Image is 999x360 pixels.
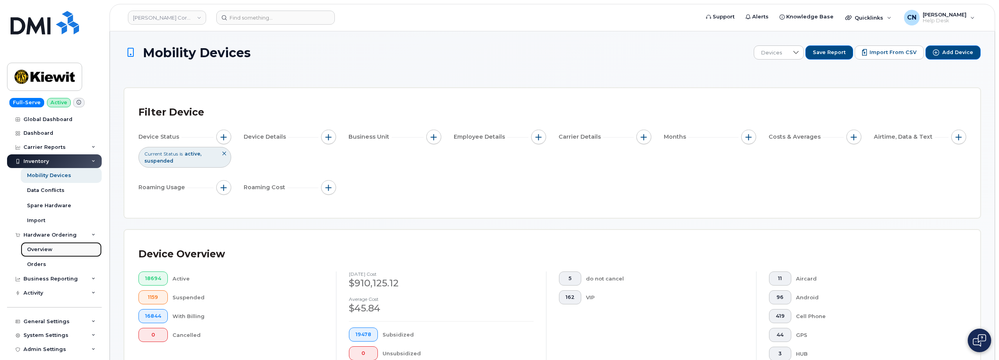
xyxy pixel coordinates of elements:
button: 0 [138,328,168,342]
div: Cancelled [172,328,324,342]
span: Costs & Averages [769,133,823,141]
span: Roaming Cost [244,183,287,192]
span: is [180,150,183,157]
div: VIP [586,290,744,304]
span: Current Status [144,150,178,157]
button: 419 [769,309,791,323]
span: Roaming Usage [138,183,187,192]
button: 162 [559,290,581,304]
button: 44 [769,328,791,342]
button: Add Device [925,45,981,60]
div: Suspended [172,290,324,304]
span: Carrier Details [559,133,603,141]
div: $910,125.12 [349,277,534,290]
span: Devices [754,46,789,60]
div: Active [172,271,324,286]
h4: Average cost [349,297,534,302]
span: 16844 [145,313,161,319]
span: 11 [776,275,785,282]
span: 419 [776,313,785,319]
h4: [DATE] cost [349,271,534,277]
button: Save Report [805,45,853,60]
span: Business Unit [349,133,392,141]
span: Import from CSV [870,49,916,56]
div: Android [796,290,954,304]
span: Device Status [138,133,181,141]
span: Mobility Devices [143,46,251,60]
button: 11 [769,271,791,286]
span: 162 [566,294,575,300]
span: 44 [776,332,785,338]
span: Months [664,133,688,141]
div: Cell Phone [796,309,954,323]
div: With Billing [172,309,324,323]
span: 0 [356,350,371,356]
span: suspended [144,158,173,164]
button: 16844 [138,309,168,323]
img: Open chat [973,334,986,347]
span: 5 [566,275,575,282]
span: 96 [776,294,785,300]
button: 1159 [138,290,168,304]
span: Device Details [244,133,288,141]
button: Import from CSV [855,45,924,60]
span: 18694 [145,275,161,282]
button: 19478 [349,327,378,342]
button: 18694 [138,271,168,286]
div: Subsidized [383,327,534,342]
button: 96 [769,290,791,304]
span: 1159 [145,294,161,300]
div: Filter Device [138,102,204,123]
span: Airtime, Data & Text [874,133,935,141]
span: Add Device [942,49,973,56]
span: Employee Details [454,133,507,141]
div: do not cancel [586,271,744,286]
div: Device Overview [138,244,225,264]
span: 19478 [356,331,371,338]
div: $45.84 [349,302,534,315]
button: 5 [559,271,581,286]
div: GPS [796,328,954,342]
span: 0 [145,332,161,338]
div: Aircard [796,271,954,286]
span: Save Report [813,49,846,56]
span: 3 [776,351,785,357]
span: active [185,151,201,157]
